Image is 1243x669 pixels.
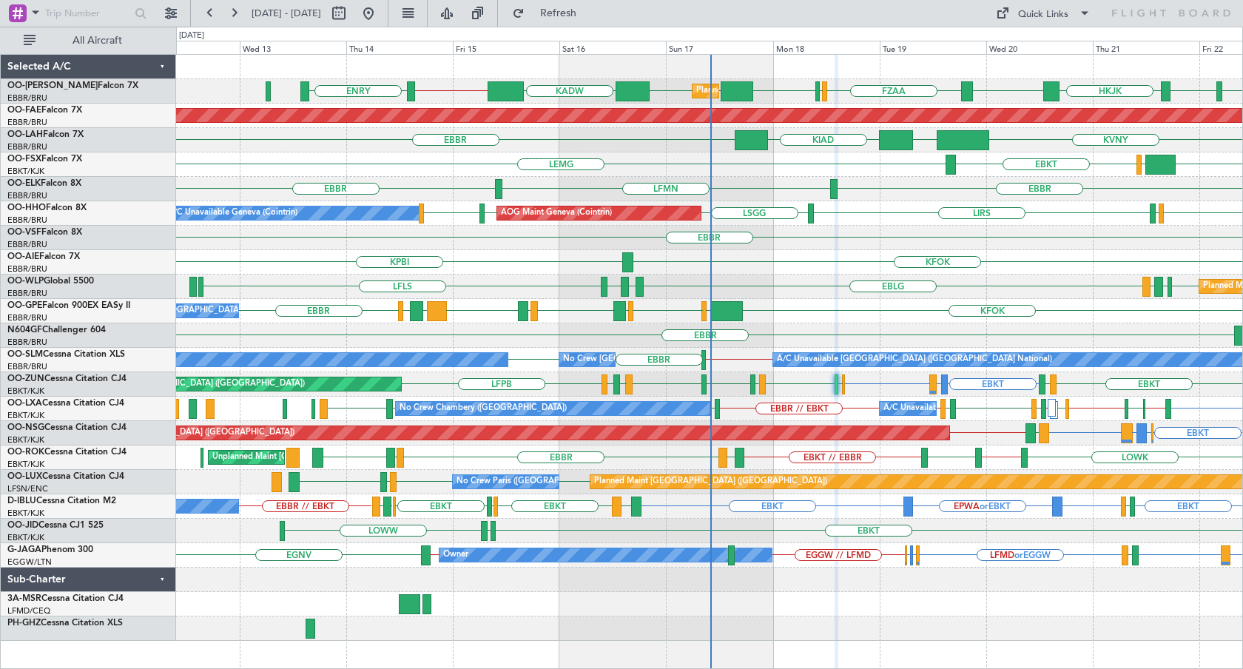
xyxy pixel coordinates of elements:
span: OO-VSF [7,228,41,237]
span: G-JAGA [7,545,41,554]
span: Refresh [528,8,590,19]
a: EBKT/KJK [7,434,44,446]
a: EBBR/BRU [7,312,47,323]
a: EBBR/BRU [7,361,47,372]
a: OO-WLPGlobal 5500 [7,277,94,286]
a: N604GFChallenger 604 [7,326,106,334]
span: OO-LAH [7,130,43,139]
span: 3A-MSR [7,594,41,603]
div: No Crew Paris ([GEOGRAPHIC_DATA]) [457,471,603,493]
a: PH-GHZCessna Citation XLS [7,619,123,628]
span: OO-JID [7,521,38,530]
a: EBKT/KJK [7,459,44,470]
div: Tue 19 [880,41,986,54]
a: OO-JIDCessna CJ1 525 [7,521,104,530]
span: PH-GHZ [7,619,41,628]
div: [DATE] [179,30,204,42]
a: EBKT/KJK [7,386,44,397]
a: OO-VSFFalcon 8X [7,228,82,237]
span: OO-ELK [7,179,41,188]
span: OO-ZUN [7,374,44,383]
a: OO-ROKCessna Citation CJ4 [7,448,127,457]
a: EBBR/BRU [7,141,47,152]
a: G-JAGAPhenom 300 [7,545,93,554]
div: Planned Maint [GEOGRAPHIC_DATA] ([GEOGRAPHIC_DATA]) [61,422,294,444]
a: EBKT/KJK [7,166,44,177]
span: OO-ROK [7,448,44,457]
div: Fri 15 [453,41,559,54]
span: OO-AIE [7,252,39,261]
a: 3A-MSRCessna Citation CJ4 [7,594,124,603]
a: OO-ELKFalcon 8X [7,179,81,188]
div: A/C Unavailable Geneva (Cointrin) [168,202,297,224]
span: OO-HHO [7,204,46,212]
a: OO-GPEFalcon 900EX EASy II [7,301,130,310]
span: OO-SLM [7,350,43,359]
button: All Aircraft [16,29,161,53]
a: OO-[PERSON_NAME]Falcon 7X [7,81,138,90]
div: Sun 17 [666,41,772,54]
span: All Aircraft [38,36,156,46]
span: OO-FSX [7,155,41,164]
a: OO-ZUNCessna Citation CJ4 [7,374,127,383]
a: EBBR/BRU [7,117,47,128]
span: OO-FAE [7,106,41,115]
div: Wed 20 [986,41,1093,54]
a: EGGW/LTN [7,557,52,568]
div: No Crew Chambery ([GEOGRAPHIC_DATA]) [400,397,567,420]
div: A/C Unavailable [883,397,945,420]
input: Trip Number [45,2,130,24]
div: Thu 14 [346,41,453,54]
a: OO-NSGCessna Citation CJ4 [7,423,127,432]
button: Refresh [505,1,594,25]
span: OO-GPE [7,301,42,310]
a: EBBR/BRU [7,337,47,348]
span: OO-LXA [7,399,42,408]
a: EBBR/BRU [7,93,47,104]
div: Wed 13 [240,41,346,54]
span: OO-NSG [7,423,44,432]
a: OO-AIEFalcon 7X [7,252,80,261]
span: OO-[PERSON_NAME] [7,81,98,90]
a: EBBR/BRU [7,263,47,275]
a: EBBR/BRU [7,288,47,299]
div: Owner [443,544,468,566]
div: Planned Maint [GEOGRAPHIC_DATA] ([GEOGRAPHIC_DATA]) [594,471,827,493]
span: D-IBLU [7,497,36,505]
a: D-IBLUCessna Citation M2 [7,497,116,505]
div: Thu 21 [1093,41,1199,54]
a: OO-SLMCessna Citation XLS [7,350,125,359]
a: OO-FAEFalcon 7X [7,106,82,115]
div: Sat 16 [559,41,666,54]
a: EBKT/KJK [7,508,44,519]
div: Unplanned Maint [GEOGRAPHIC_DATA] ([GEOGRAPHIC_DATA]) [61,373,305,395]
a: OO-LAHFalcon 7X [7,130,84,139]
a: OO-HHOFalcon 8X [7,204,87,212]
span: OO-WLP [7,277,44,286]
div: No Crew [GEOGRAPHIC_DATA] ([GEOGRAPHIC_DATA] National) [563,349,811,371]
a: EBBR/BRU [7,215,47,226]
a: OO-FSXFalcon 7X [7,155,82,164]
a: LFMD/CEQ [7,605,50,616]
a: OO-LUXCessna Citation CJ4 [7,472,124,481]
span: N604GF [7,326,42,334]
div: Mon 18 [773,41,880,54]
div: Planned Maint [GEOGRAPHIC_DATA] ([GEOGRAPHIC_DATA] National) [696,80,964,102]
a: EBBR/BRU [7,190,47,201]
div: Tue 12 [133,41,240,54]
a: OO-LXACessna Citation CJ4 [7,399,124,408]
div: Unplanned Maint [GEOGRAPHIC_DATA]-[GEOGRAPHIC_DATA] [212,446,451,468]
a: EBKT/KJK [7,532,44,543]
a: LFSN/ENC [7,483,48,494]
a: EBKT/KJK [7,410,44,421]
span: OO-LUX [7,472,42,481]
a: EBBR/BRU [7,239,47,250]
div: A/C Unavailable [GEOGRAPHIC_DATA] ([GEOGRAPHIC_DATA] National) [777,349,1052,371]
div: AOG Maint Geneva (Cointrin) [501,202,612,224]
span: [DATE] - [DATE] [252,7,321,20]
